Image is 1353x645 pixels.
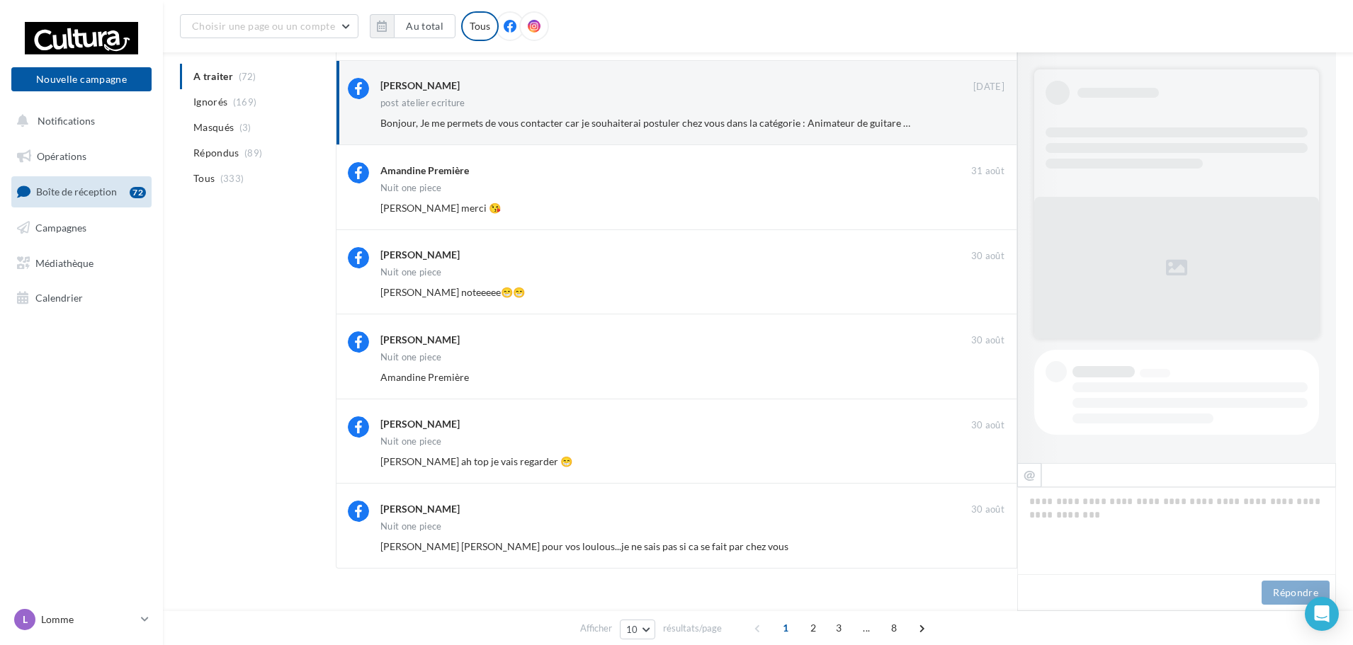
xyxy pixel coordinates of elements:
button: Nouvelle campagne [11,67,152,91]
a: Opérations [9,142,154,171]
span: Opérations [37,150,86,162]
a: Boîte de réception72 [9,176,154,207]
span: résultats/page [663,622,722,635]
span: Campagnes [35,222,86,234]
div: [PERSON_NAME] [380,248,460,262]
span: 30 août [971,419,1004,432]
span: [PERSON_NAME] merci 😘 [380,202,501,214]
span: 30 août [971,503,1004,516]
span: 10 [626,624,638,635]
span: (333) [220,173,244,184]
span: Calendrier [35,292,83,304]
a: Campagnes [9,213,154,243]
div: [PERSON_NAME] [380,79,460,93]
span: Amandine Première [380,371,469,383]
div: Nuit one piece [380,522,442,531]
span: 31 août [971,165,1004,178]
div: Nuit one piece [380,437,442,446]
button: Au total [370,14,455,38]
div: Tous [461,11,499,41]
button: Notifications [9,106,149,136]
span: ... [855,617,878,639]
span: 8 [883,617,905,639]
span: (169) [233,96,257,108]
span: Tous [193,171,215,185]
p: Lomme [41,612,135,627]
span: 2 [802,617,825,639]
a: Médiathèque [9,249,154,278]
div: [PERSON_NAME] [380,333,460,347]
div: Open Intercom Messenger [1305,597,1339,631]
button: Au total [394,14,455,38]
span: Ignorés [193,95,227,109]
div: [PERSON_NAME] [380,417,460,431]
span: [DATE] [973,81,1004,93]
div: [PERSON_NAME] [380,502,460,516]
span: Masqués [193,120,234,135]
span: [PERSON_NAME] ah top je vais regarder 😁 [380,455,572,467]
span: (3) [239,122,251,133]
span: Notifications [38,115,95,127]
a: L Lomme [11,606,152,633]
span: [PERSON_NAME] noteeeee😁😁 [380,286,525,298]
div: Nuit one piece [380,353,442,362]
span: 30 août [971,250,1004,263]
button: Choisir une page ou un compte [180,14,358,38]
div: post atelier ecriture [380,98,465,108]
span: 30 août [971,334,1004,347]
span: L [23,612,28,627]
span: Afficher [580,622,612,635]
span: Choisir une page ou un compte [192,20,335,32]
span: (89) [244,147,262,159]
span: Répondus [193,146,239,160]
button: 10 [620,620,656,639]
button: Répondre [1262,581,1330,605]
div: Amandine Première [380,164,469,178]
span: [PERSON_NAME] [PERSON_NAME] pour vos loulous...je ne sais pas si ca se fait par chez vous [380,540,788,552]
div: Nuit one piece [380,268,442,277]
span: Boîte de réception [36,185,117,198]
div: Nuit one piece [380,183,442,193]
span: 1 [774,617,797,639]
a: Calendrier [9,283,154,313]
span: Médiathèque [35,256,94,268]
div: 72 [130,187,146,198]
span: 3 [827,617,850,639]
